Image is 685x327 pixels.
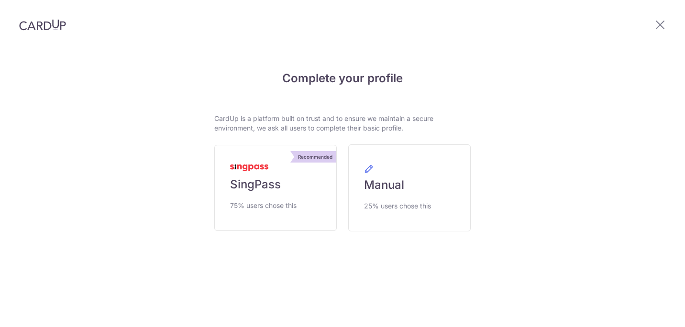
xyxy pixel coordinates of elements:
span: Manual [364,177,404,193]
img: CardUp [19,19,66,31]
span: 75% users chose this [230,200,297,211]
h4: Complete your profile [214,70,471,87]
img: MyInfoLogo [230,164,268,171]
div: Recommended [294,151,336,163]
span: 25% users chose this [364,200,431,212]
span: SingPass [230,177,281,192]
p: CardUp is a platform built on trust and to ensure we maintain a secure environment, we ask all us... [214,114,471,133]
a: Recommended SingPass 75% users chose this [214,145,337,231]
a: Manual 25% users chose this [348,144,471,231]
